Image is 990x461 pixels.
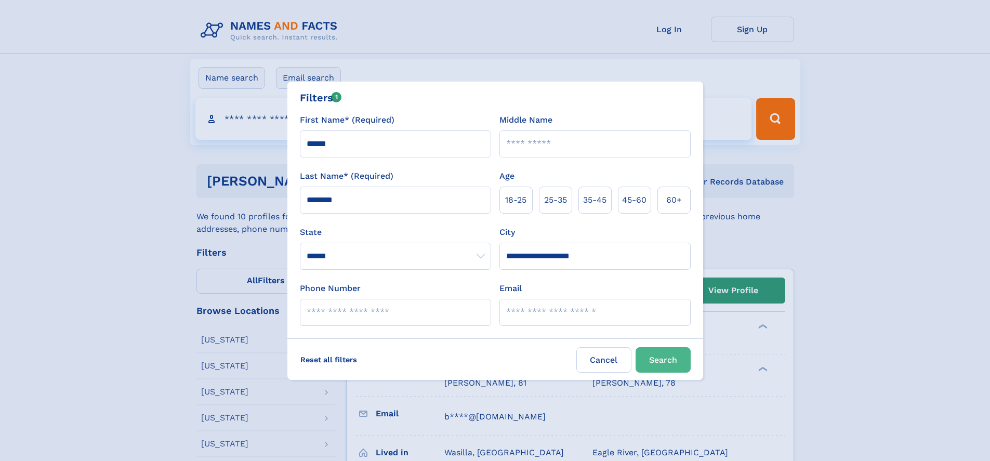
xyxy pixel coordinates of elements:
span: 45‑60 [622,194,646,206]
label: Middle Name [499,114,552,126]
label: Phone Number [300,282,361,295]
label: Last Name* (Required) [300,170,393,182]
label: Age [499,170,514,182]
label: Cancel [576,347,631,373]
label: City [499,226,515,239]
button: Search [636,347,691,373]
label: Email [499,282,522,295]
div: Filters [300,90,342,106]
label: State [300,226,491,239]
span: 25‑35 [544,194,567,206]
span: 18‑25 [505,194,526,206]
label: Reset all filters [294,347,364,372]
label: First Name* (Required) [300,114,394,126]
span: 35‑45 [583,194,606,206]
span: 60+ [666,194,682,206]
